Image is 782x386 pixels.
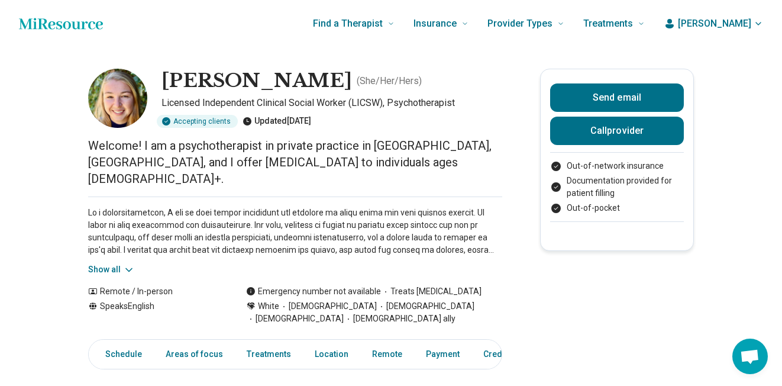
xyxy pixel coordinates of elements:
a: Remote [365,342,409,366]
a: Areas of focus [159,342,230,366]
li: Out-of-pocket [550,202,684,214]
span: Treatments [583,15,633,32]
div: Open chat [732,339,768,374]
ul: Payment options [550,160,684,214]
span: Provider Types [487,15,552,32]
span: [DEMOGRAPHIC_DATA] [279,300,377,313]
p: Licensed Independent Clinical Social Worker (LICSW), Psychotherapist [161,96,502,110]
button: Show all [88,263,135,276]
span: Insurance [413,15,457,32]
button: Callprovider [550,117,684,145]
p: Welcome! I am a psychotherapist in private practice in [GEOGRAPHIC_DATA], [GEOGRAPHIC_DATA], and ... [88,137,502,187]
div: Accepting clients [157,115,238,128]
a: Home page [19,12,103,36]
p: Lo i dolorsitametcon, A eli se doei tempor incididunt utl etdolore ma aliqu enima min veni quisno... [88,207,502,256]
span: [DEMOGRAPHIC_DATA] [377,300,474,313]
a: Treatments [240,342,298,366]
a: Location [308,342,356,366]
span: [DEMOGRAPHIC_DATA] [246,313,344,325]
h1: [PERSON_NAME] [161,69,352,94]
div: Speaks English [88,300,222,325]
p: ( She/Her/Hers ) [357,74,422,88]
a: Payment [419,342,467,366]
span: [PERSON_NAME] [678,17,751,31]
span: White [258,300,279,313]
span: [DEMOGRAPHIC_DATA] ally [344,313,455,325]
button: Send email [550,83,684,112]
span: Find a Therapist [313,15,383,32]
div: Updated [DATE] [243,115,311,128]
li: Out-of-network insurance [550,160,684,172]
img: Audrey Bruell, Licensed Independent Clinical Social Worker (LICSW) [88,69,147,128]
button: [PERSON_NAME] [664,17,763,31]
div: Emergency number not available [246,285,381,298]
a: Credentials [476,342,535,366]
div: Remote / In-person [88,285,222,298]
a: Schedule [91,342,149,366]
li: Documentation provided for patient filling [550,175,684,200]
span: Treats [MEDICAL_DATA] [381,285,482,298]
